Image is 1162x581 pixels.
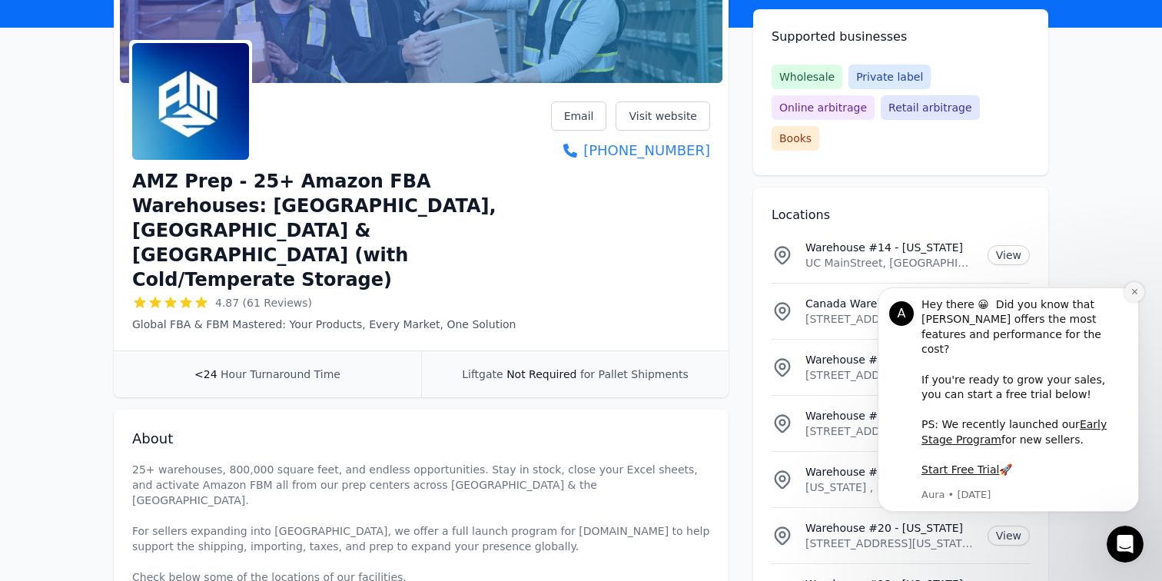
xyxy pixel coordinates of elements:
h2: Supported businesses [772,28,1030,46]
p: Global FBA & FBM Mastered: Your Products, Every Market, One Solution [132,317,551,332]
span: Liftgate [462,368,503,380]
span: Books [772,126,819,151]
p: [STREET_ADDRESS] [805,311,975,327]
span: 4.87 (61 Reviews) [215,295,312,310]
h2: About [132,428,710,450]
span: Retail arbitrage [881,95,979,120]
span: for Pallet Shipments [580,368,689,380]
p: [STREET_ADDRESS][US_STATE][US_STATE] [805,536,975,551]
img: AMZ Prep - 25+ Amazon FBA Warehouses: US, Canada & UK (with Cold/Temperate Storage) [132,43,249,160]
p: Warehouse #14 - [US_STATE] [805,240,975,255]
span: <24 [194,368,217,380]
a: [PHONE_NUMBER] [551,140,710,161]
p: Canada Warehouse #2 - [GEOGRAPHIC_DATA] [805,296,975,311]
a: View [988,245,1030,265]
p: [STREET_ADDRESS][PERSON_NAME][US_STATE] [805,367,975,383]
iframe: Intercom live chat [1107,526,1144,563]
a: Visit website [616,101,710,131]
p: Warehouse #22 - [US_STATE] [805,352,975,367]
p: [STREET_ADDRESS][US_STATE] [805,423,975,439]
iframe: Intercom notifications message [855,279,1162,539]
a: Email [551,101,607,131]
span: Hour Turnaround Time [221,368,340,380]
p: Warehouse #4 - [US_STATE] [805,464,975,480]
h1: AMZ Prep - 25+ Amazon FBA Warehouses: [GEOGRAPHIC_DATA], [GEOGRAPHIC_DATA] & [GEOGRAPHIC_DATA] (w... [132,169,551,292]
p: Warehouse #20 - [US_STATE] [805,520,975,536]
p: UC MainStreet, [GEOGRAPHIC_DATA], [GEOGRAPHIC_DATA], [US_STATE][GEOGRAPHIC_DATA], [GEOGRAPHIC_DATA] [805,255,975,271]
p: [US_STATE] , [GEOGRAPHIC_DATA] [805,480,975,495]
h2: Locations [772,206,1030,224]
span: Private label [848,65,931,89]
span: Online arbitrage [772,95,875,120]
p: Warehouse #15 - [US_STATE] [805,408,975,423]
span: Not Required [506,368,576,380]
span: Wholesale [772,65,842,89]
